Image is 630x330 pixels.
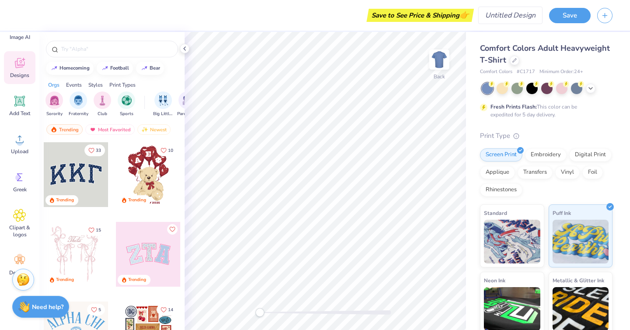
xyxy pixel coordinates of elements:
[480,68,512,76] span: Comfort Colors
[168,148,173,153] span: 10
[177,111,197,117] span: Parent's Weekend
[10,34,30,41] span: Image AI
[46,62,94,75] button: homecoming
[101,66,108,71] img: trend_line.gif
[9,110,30,117] span: Add Text
[136,62,164,75] button: bear
[60,45,172,53] input: Try "Alpha"
[430,51,448,68] img: Back
[46,111,63,117] span: Sorority
[478,7,542,24] input: Untitled Design
[10,72,29,79] span: Designs
[69,91,88,117] div: filter for Fraternity
[5,224,34,238] span: Clipart & logos
[98,111,107,117] span: Club
[484,276,505,285] span: Neon Ink
[13,186,27,193] span: Greek
[153,111,173,117] span: Big Little Reveal
[118,91,135,117] button: filter button
[434,73,445,81] div: Back
[85,124,135,135] div: Most Favorited
[141,66,148,71] img: trend_line.gif
[96,228,101,232] span: 15
[84,144,105,156] button: Like
[69,91,88,117] button: filter button
[480,131,612,141] div: Print Type
[122,95,132,105] img: Sports Image
[539,68,583,76] span: Minimum Order: 24 +
[153,91,173,117] div: filter for Big Little Reveal
[120,111,133,117] span: Sports
[141,126,148,133] img: newest.gif
[517,68,535,76] span: # C1717
[459,10,469,20] span: 👉
[97,62,133,75] button: football
[73,95,83,105] img: Fraternity Image
[66,81,82,89] div: Events
[32,303,63,311] strong: Need help?
[137,124,171,135] div: Newest
[177,91,197,117] button: filter button
[153,91,173,117] button: filter button
[11,148,28,155] span: Upload
[549,8,591,23] button: Save
[518,166,553,179] div: Transfers
[98,308,101,312] span: 5
[56,277,74,283] div: Trending
[480,166,515,179] div: Applique
[48,81,59,89] div: Orgs
[150,66,160,70] div: bear
[553,220,609,263] img: Puff Ink
[555,166,580,179] div: Vinyl
[490,103,537,110] strong: Fresh Prints Flash:
[89,126,96,133] img: most_fav.gif
[553,276,604,285] span: Metallic & Glitter Ink
[49,95,59,105] img: Sorority Image
[158,95,168,105] img: Big Little Reveal Image
[490,103,598,119] div: This color can be expedited for 5 day delivery.
[88,81,103,89] div: Styles
[56,197,74,204] div: Trending
[177,91,197,117] div: filter for Parent's Weekend
[96,148,101,153] span: 33
[110,66,129,70] div: football
[87,304,105,316] button: Like
[553,208,571,218] span: Puff Ink
[525,148,567,161] div: Embroidery
[128,277,146,283] div: Trending
[50,126,57,133] img: trending.gif
[255,308,264,317] div: Accessibility label
[157,304,177,316] button: Like
[45,91,63,117] button: filter button
[94,91,111,117] div: filter for Club
[109,81,136,89] div: Print Types
[569,148,612,161] div: Digital Print
[157,144,177,156] button: Like
[118,91,135,117] div: filter for Sports
[168,308,173,312] span: 14
[484,208,507,218] span: Standard
[51,66,58,71] img: trend_line.gif
[480,43,610,65] span: Comfort Colors Adult Heavyweight T-Shirt
[9,269,30,276] span: Decorate
[69,111,88,117] span: Fraternity
[167,224,178,235] button: Like
[480,148,522,161] div: Screen Print
[582,166,603,179] div: Foil
[59,66,90,70] div: homecoming
[46,124,83,135] div: Trending
[128,197,146,204] div: Trending
[480,183,522,197] div: Rhinestones
[182,95,192,105] img: Parent's Weekend Image
[369,9,472,22] div: Save to See Price & Shipping
[484,220,540,263] img: Standard
[84,224,105,236] button: Like
[94,91,111,117] button: filter button
[98,95,107,105] img: Club Image
[45,91,63,117] div: filter for Sorority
